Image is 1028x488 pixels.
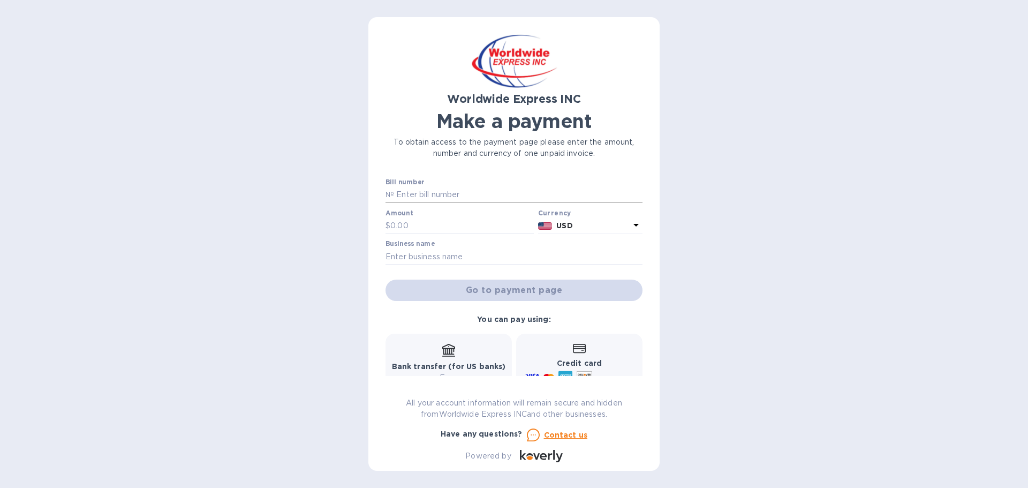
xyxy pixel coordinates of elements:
[447,92,580,106] b: Worldwide Express INC
[596,374,636,382] span: and more...
[538,209,571,217] b: Currency
[477,315,550,324] b: You can pay using:
[392,362,506,371] b: Bank transfer (for US banks)
[557,359,602,367] b: Credit card
[385,179,424,186] label: Bill number
[385,137,642,159] p: To obtain access to the payment page please enter the amount, number and currency of one unpaid i...
[385,397,642,420] p: All your account information will remain secure and hidden from Worldwide Express INC and other b...
[392,372,506,384] p: Free
[394,187,642,203] input: Enter bill number
[465,451,511,462] p: Powered by
[385,189,394,200] p: №
[556,221,572,230] b: USD
[441,430,523,438] b: Have any questions?
[385,110,642,132] h1: Make a payment
[390,218,534,234] input: 0.00
[385,210,413,216] label: Amount
[538,222,553,230] img: USD
[385,241,435,247] label: Business name
[544,431,588,439] u: Contact us
[385,249,642,265] input: Enter business name
[385,220,390,231] p: $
